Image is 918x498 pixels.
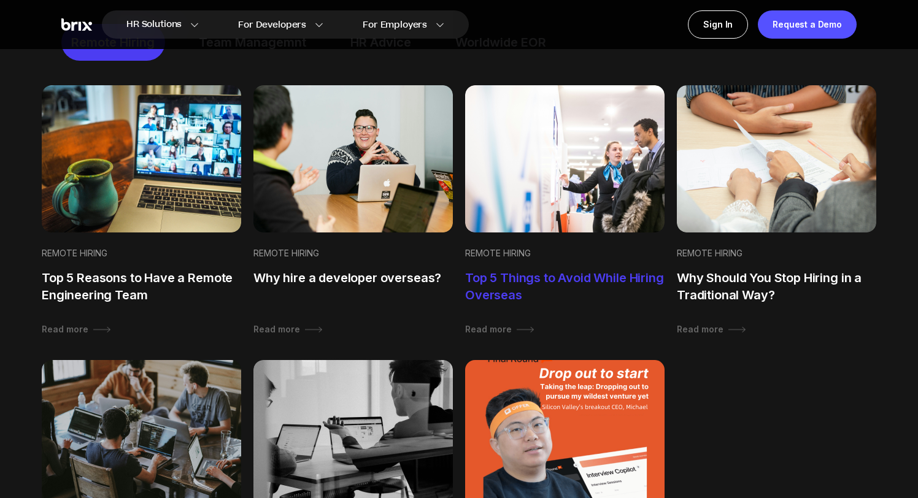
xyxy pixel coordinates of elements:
div: Why Should You Stop Hiring in a Traditional Way? [677,269,876,304]
span: For Developers [238,18,306,31]
div: Read more [465,323,512,335]
div: Top 5 Things to Avoid While Hiring Overseas [465,269,665,304]
img: Brix Logo [61,18,92,31]
a: Request a Demo [758,10,857,39]
div: Read more [42,323,88,335]
div: Read more [677,323,723,335]
div: Top 5 Reasons to Have a Remote Engineering Team [42,269,241,304]
span: For Employers [363,18,427,31]
a: Sign In [688,10,748,39]
div: Remote Hiring [42,247,241,259]
div: Read more [253,323,300,335]
div: Remote Hiring [465,247,665,259]
div: Remote Hiring [253,247,453,259]
div: Remote Hiring [677,247,876,259]
span: HR Solutions [126,15,182,34]
div: Why hire a developer overseas? [253,269,453,304]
